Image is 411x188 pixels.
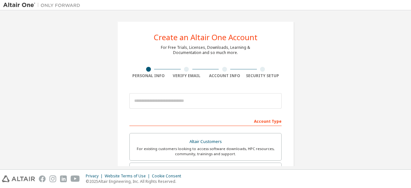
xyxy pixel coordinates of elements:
img: Altair One [3,2,83,8]
div: Account Info [205,73,244,78]
div: Account Type [129,116,282,126]
div: Security Setup [244,73,282,78]
div: Cookie Consent [152,174,185,179]
img: instagram.svg [49,175,56,182]
img: linkedin.svg [60,175,67,182]
div: Verify Email [168,73,206,78]
div: Altair Customers [134,137,277,146]
div: For existing customers looking to access software downloads, HPC resources, community, trainings ... [134,146,277,157]
div: Website Terms of Use [105,174,152,179]
div: Create an Altair One Account [154,33,258,41]
img: youtube.svg [71,175,80,182]
div: For Free Trials, Licenses, Downloads, Learning & Documentation and so much more. [161,45,250,55]
div: Privacy [86,174,105,179]
div: Personal Info [129,73,168,78]
img: facebook.svg [39,175,46,182]
p: © 2025 Altair Engineering, Inc. All Rights Reserved. [86,179,185,184]
img: altair_logo.svg [2,175,35,182]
